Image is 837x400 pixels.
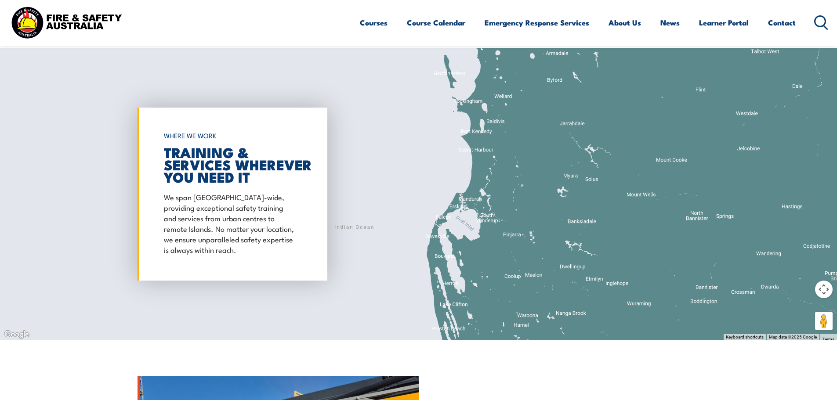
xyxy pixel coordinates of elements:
[699,11,749,34] a: Learner Portal
[815,281,833,298] button: Map camera controls
[164,146,297,183] h2: TRAINING & SERVICES WHEREVER YOU NEED IT
[769,335,817,339] span: Map data ©2025 Google
[726,334,764,340] button: Keyboard shortcuts
[822,337,834,342] a: Terms (opens in new tab)
[660,11,680,34] a: News
[2,329,31,340] a: Open this area in Google Maps (opens a new window)
[815,312,833,330] button: Drag Pegman onto the map to open Street View
[164,128,297,144] h6: WHERE WE WORK
[407,11,465,34] a: Course Calendar
[768,11,796,34] a: Contact
[164,191,297,255] p: We span [GEOGRAPHIC_DATA]-wide, providing exceptional safety training and services from urban cen...
[360,11,388,34] a: Courses
[485,11,589,34] a: Emergency Response Services
[2,329,31,340] img: Google
[609,11,641,34] a: About Us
